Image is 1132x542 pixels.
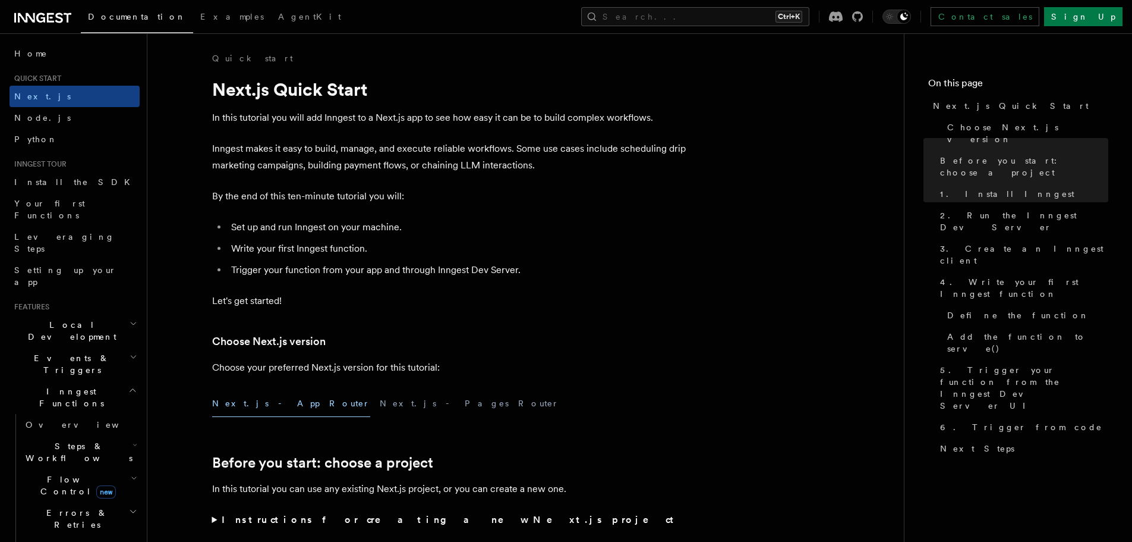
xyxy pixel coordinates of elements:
[228,219,688,236] li: Set up and run Inngest on your machine.
[21,474,131,497] span: Flow Control
[947,121,1108,145] span: Choose Next.js version
[212,390,370,417] button: Next.js - App Router
[10,159,67,169] span: Inngest tour
[10,129,140,150] a: Python
[947,309,1089,321] span: Define the function
[193,4,271,32] a: Examples
[942,305,1108,326] a: Define the function
[21,414,140,436] a: Overview
[14,232,115,253] span: Leveraging Steps
[940,421,1102,433] span: 6. Trigger from code
[940,188,1074,200] span: 1. Install Inngest
[942,326,1108,359] a: Add the function to serve()
[222,514,679,525] strong: Instructions for creating a new Next.js project
[882,10,911,24] button: Toggle dark mode
[21,436,140,469] button: Steps & Workflows
[928,95,1108,117] a: Next.js Quick Start
[940,364,1108,412] span: 5. Trigger your function from the Inngest Dev Server UI
[200,12,264,21] span: Examples
[212,359,688,376] p: Choose your preferred Next.js version for this tutorial:
[931,7,1039,26] a: Contact sales
[212,455,433,471] a: Before you start: choose a project
[21,502,140,535] button: Errors & Retries
[212,109,688,126] p: In this tutorial you will add Inngest to a Next.js app to see how easy it can be to build complex...
[380,390,559,417] button: Next.js - Pages Router
[212,79,688,100] h1: Next.js Quick Start
[212,481,688,497] p: In this tutorial you can use any existing Next.js project, or you can create a new one.
[81,4,193,33] a: Documentation
[10,43,140,64] a: Home
[14,92,71,101] span: Next.js
[14,177,137,187] span: Install the SDK
[935,238,1108,271] a: 3. Create an Inngest client
[212,333,326,350] a: Choose Next.js version
[935,271,1108,305] a: 4. Write your first Inngest function
[935,438,1108,459] a: Next Steps
[1044,7,1122,26] a: Sign Up
[10,302,49,312] span: Features
[10,107,140,129] a: Node.js
[14,113,71,123] span: Node.js
[933,100,1089,112] span: Next.js Quick Start
[942,117,1108,150] a: Choose Next.js version
[10,74,61,83] span: Quick start
[940,443,1014,455] span: Next Steps
[10,171,140,193] a: Install the SDK
[935,150,1108,183] a: Before you start: choose a project
[10,319,130,343] span: Local Development
[14,265,116,287] span: Setting up your app
[212,293,688,309] p: Let's get started!
[278,12,341,21] span: AgentKit
[10,347,140,381] button: Events & Triggers
[935,183,1108,205] a: 1. Install Inngest
[212,52,293,64] a: Quick start
[935,205,1108,238] a: 2. Run the Inngest Dev Server
[10,193,140,226] a: Your first Functions
[21,440,133,464] span: Steps & Workflows
[775,11,802,23] kbd: Ctrl+K
[10,352,130,376] span: Events & Triggers
[940,243,1108,267] span: 3. Create an Inngest client
[228,262,688,278] li: Trigger your function from your app and through Inngest Dev Server.
[14,48,48,59] span: Home
[940,155,1108,178] span: Before you start: choose a project
[935,416,1108,438] a: 6. Trigger from code
[21,469,140,502] button: Flow Controlnew
[940,276,1108,300] span: 4. Write your first Inngest function
[96,485,116,499] span: new
[10,86,140,107] a: Next.js
[928,76,1108,95] h4: On this page
[271,4,348,32] a: AgentKit
[10,259,140,293] a: Setting up your app
[10,314,140,347] button: Local Development
[581,7,809,26] button: Search...Ctrl+K
[21,507,129,531] span: Errors & Retries
[14,199,85,220] span: Your first Functions
[935,359,1108,416] a: 5. Trigger your function from the Inngest Dev Server UI
[10,381,140,414] button: Inngest Functions
[947,331,1108,355] span: Add the function to serve()
[26,420,148,430] span: Overview
[940,209,1108,233] span: 2. Run the Inngest Dev Server
[14,134,58,144] span: Python
[10,386,128,409] span: Inngest Functions
[10,226,140,259] a: Leveraging Steps
[228,240,688,257] li: Write your first Inngest function.
[212,188,688,205] p: By the end of this ten-minute tutorial you will:
[212,140,688,174] p: Inngest makes it easy to build, manage, and execute reliable workflows. Some use cases include sc...
[212,512,688,528] summary: Instructions for creating a new Next.js project
[88,12,186,21] span: Documentation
